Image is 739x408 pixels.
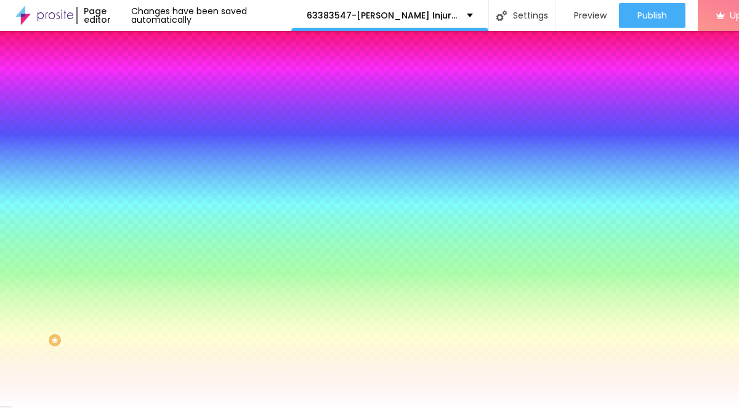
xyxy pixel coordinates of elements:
[574,10,607,20] span: Preview
[555,3,619,28] button: Preview
[307,11,458,20] p: 63383547-[PERSON_NAME] Injury Attorneys
[496,10,507,21] img: Icone
[619,3,685,28] button: Publish
[76,7,131,24] div: Page editor
[637,10,667,20] span: Publish
[131,7,291,24] div: Changes have been saved automatically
